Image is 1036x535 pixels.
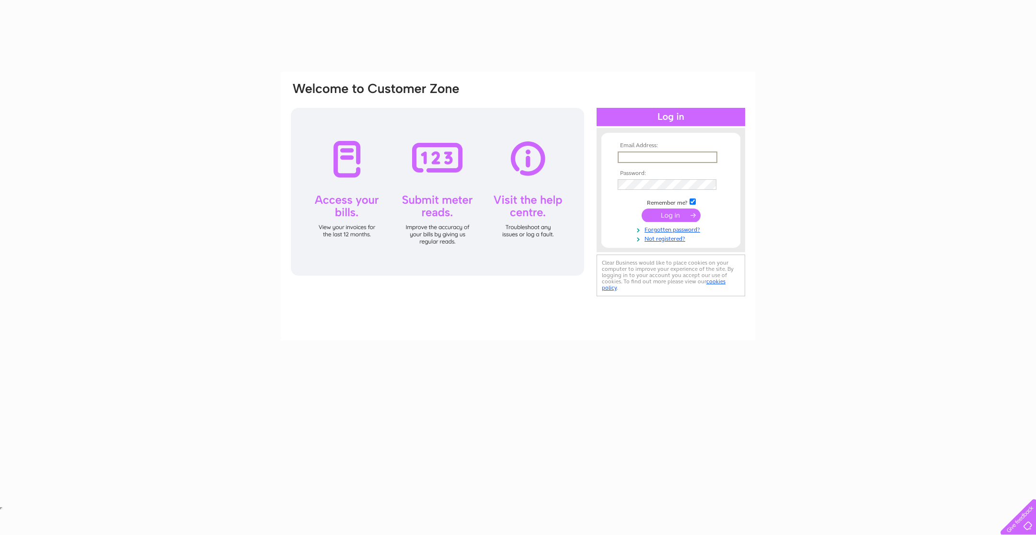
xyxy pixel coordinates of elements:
[615,197,726,207] td: Remember me?
[618,233,726,243] a: Not registered?
[642,209,701,222] input: Submit
[618,224,726,233] a: Forgotten password?
[597,255,745,296] div: Clear Business would like to place cookies on your computer to improve your experience of the sit...
[615,142,726,149] th: Email Address:
[602,278,725,291] a: cookies policy
[615,170,726,177] th: Password:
